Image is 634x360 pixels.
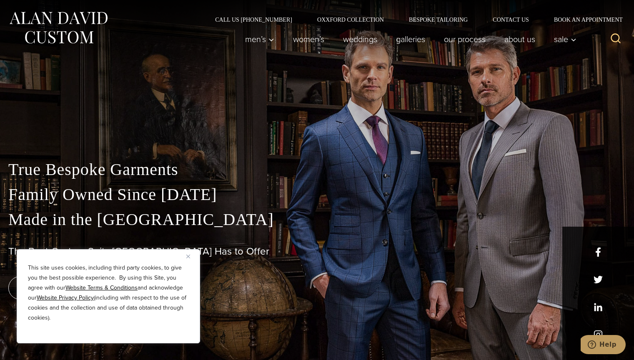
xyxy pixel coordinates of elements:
a: weddings [334,31,387,47]
img: Close [186,255,190,258]
a: Galleries [387,31,435,47]
button: Child menu of Sale [545,31,581,47]
a: Contact Us [480,17,541,22]
a: About Us [495,31,545,47]
button: View Search Form [606,29,626,49]
nav: Primary Navigation [236,31,581,47]
a: Bespoke Tailoring [396,17,480,22]
a: Women’s [284,31,334,47]
button: Child menu of Men’s [236,31,284,47]
h1: The Best Custom Suits [GEOGRAPHIC_DATA] Has to Offer [8,245,626,257]
a: Our Process [435,31,495,47]
p: This site uses cookies, including third party cookies, to give you the best possible experience. ... [28,263,189,323]
img: Alan David Custom [8,9,108,46]
p: True Bespoke Garments Family Owned Since [DATE] Made in the [GEOGRAPHIC_DATA] [8,157,626,232]
button: Close [186,251,196,261]
nav: Secondary Navigation [203,17,626,22]
a: Website Privacy Policy [37,293,94,302]
iframe: Opens a widget where you can chat to one of our agents [581,335,626,356]
a: Call Us [PHONE_NUMBER] [203,17,305,22]
a: book an appointment [8,276,125,300]
a: Website Terms & Conditions [65,283,138,292]
a: Oxxford Collection [305,17,396,22]
a: Book an Appointment [541,17,626,22]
